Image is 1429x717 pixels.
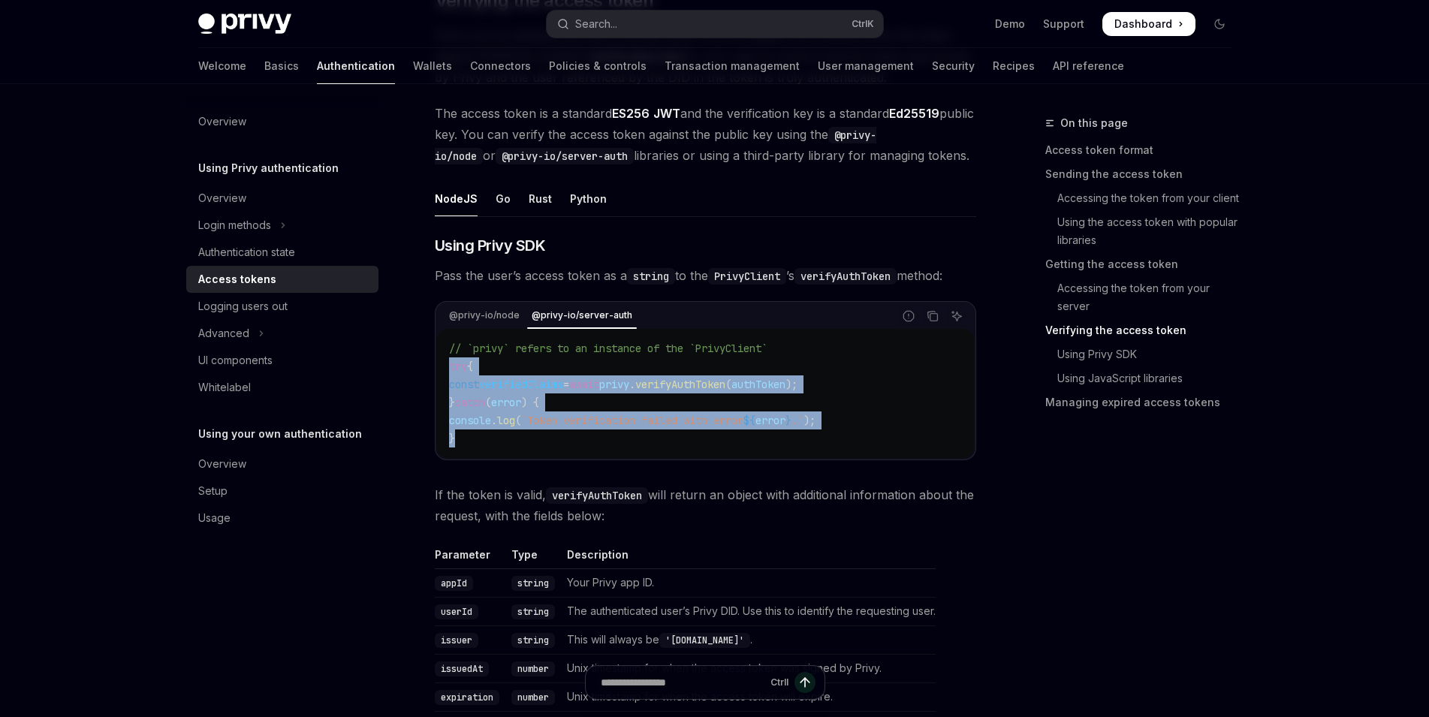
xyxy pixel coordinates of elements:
div: Overview [198,189,246,207]
span: } [449,396,455,409]
div: Authentication state [198,243,295,261]
a: Demo [995,17,1025,32]
div: Search... [575,15,617,33]
div: Setup [198,482,228,500]
a: Managing expired access tokens [1045,390,1244,414]
th: Type [505,547,561,569]
a: User management [818,48,914,84]
code: string [511,633,555,648]
span: ( [485,396,491,409]
button: Ask AI [947,306,966,326]
a: Policies & controls [549,48,647,84]
div: Go [496,181,511,216]
td: This will always be . [561,625,936,654]
a: Recipes [993,48,1035,84]
a: Sending the access token [1045,162,1244,186]
a: Overview [186,108,378,135]
button: Open search [547,11,883,38]
a: Overview [186,450,378,477]
a: Security [932,48,975,84]
a: Using JavaScript libraries [1045,366,1244,390]
a: API reference [1053,48,1124,84]
span: console [449,414,491,427]
button: Toggle dark mode [1207,12,1232,36]
button: Send message [794,671,815,692]
button: Report incorrect code [899,306,918,326]
a: Access tokens [186,266,378,293]
div: Access tokens [198,270,276,288]
span: . [629,378,635,391]
a: Wallets [413,48,452,84]
span: If the token is valid, will return an object with additional information about the request, with ... [435,484,976,526]
td: Unix timestamp for when the access token was signed by Privy. [561,654,936,682]
span: ); [785,378,797,391]
div: Whitelabel [198,378,251,396]
span: error [491,396,521,409]
span: On this page [1060,114,1128,132]
span: . [491,414,497,427]
code: verifyAuthToken [794,268,897,285]
div: Login methods [198,216,271,234]
a: Transaction management [665,48,800,84]
a: Access token format [1045,138,1244,162]
span: `Token verification failed with error [521,414,743,427]
span: ${ [743,414,755,427]
div: Logging users out [198,297,288,315]
th: Description [561,547,936,569]
span: // `privy` refers to an instance of the `PrivyClient` [449,342,767,355]
a: Logging users out [186,293,378,320]
div: NodeJS [435,181,478,216]
span: } [449,432,455,445]
a: Using Privy SDK [1045,342,1244,366]
span: Using Privy SDK [435,235,546,256]
button: Copy the contents from the code block [923,306,942,326]
code: string [511,576,555,591]
span: log [497,414,515,427]
span: The access token is a standard and the verification key is a standard public key. You can verify ... [435,103,976,166]
button: Toggle Login methods section [186,212,378,239]
a: JWT [653,106,680,122]
span: privy [599,378,629,391]
code: string [511,604,555,619]
div: Usage [198,509,231,527]
input: Ask a question... [601,665,764,698]
a: Dashboard [1102,12,1195,36]
a: Using the access token with popular libraries [1045,210,1244,252]
a: Setup [186,477,378,505]
span: ) { [521,396,539,409]
code: string [627,268,675,285]
div: Advanced [198,324,249,342]
div: @privy-io/node [445,306,524,324]
span: verifiedClaims [479,378,563,391]
code: '[DOMAIN_NAME]' [659,633,750,648]
span: Dashboard [1114,17,1172,32]
code: userId [435,604,478,619]
code: @privy-io/server-auth [496,148,634,164]
div: Overview [198,455,246,473]
span: Pass the user’s access token as a to the ’s method: [435,265,976,286]
a: Basics [264,48,299,84]
a: Ed25519 [889,106,939,122]
div: Rust [529,181,552,216]
a: Accessing the token from your client [1045,186,1244,210]
a: Whitelabel [186,374,378,401]
span: ); [803,414,815,427]
th: Parameter [435,547,505,569]
a: Authentication state [186,239,378,266]
code: appId [435,576,473,591]
span: await [569,378,599,391]
span: try [449,360,467,373]
a: Accessing the token from your server [1045,276,1244,318]
span: } [785,414,791,427]
span: ( [725,378,731,391]
code: verifyAuthToken [546,487,648,504]
div: Python [570,181,607,216]
code: @privy-io/node [435,127,876,164]
span: authToken [731,378,785,391]
span: verifyAuthToken [635,378,725,391]
a: Authentication [317,48,395,84]
span: = [563,378,569,391]
td: The authenticated user’s Privy DID. Use this to identify the requesting user. [561,597,936,625]
a: UI components [186,347,378,374]
h5: Using your own authentication [198,425,362,443]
